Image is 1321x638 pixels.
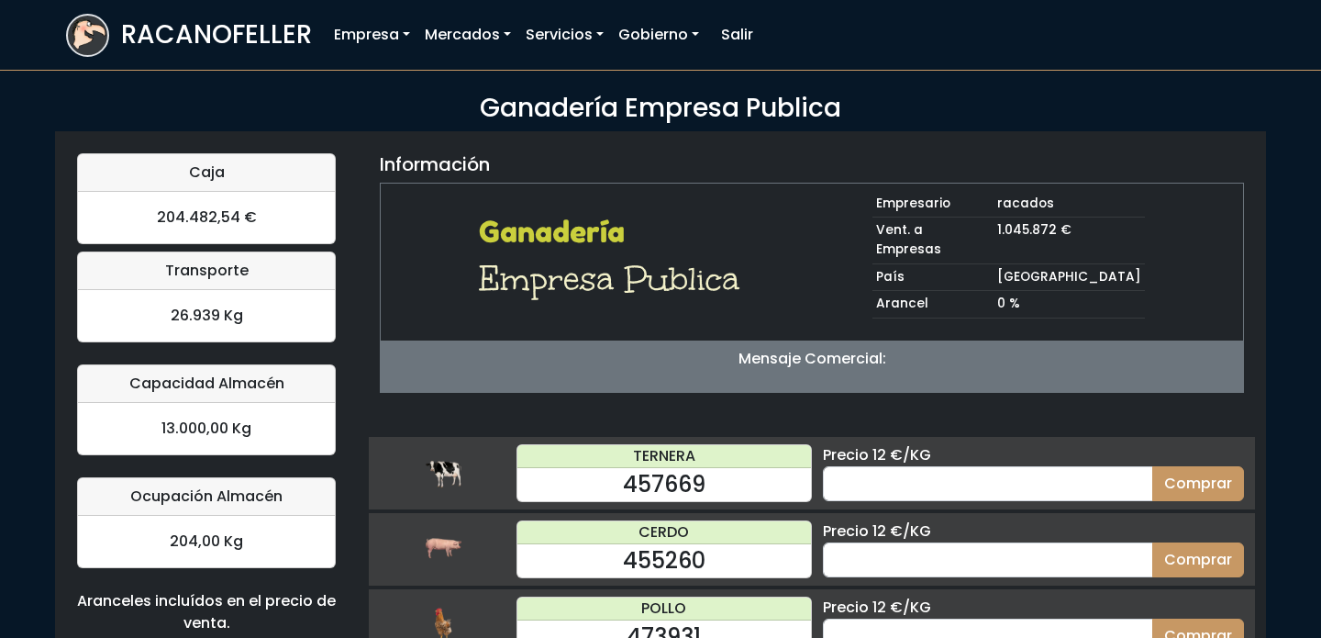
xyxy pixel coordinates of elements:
a: Mercados [417,17,518,53]
div: Transporte [78,252,335,290]
a: Gobierno [611,17,706,53]
a: Servicios [518,17,611,53]
div: 26.939 Kg [78,290,335,341]
div: Precio 12 €/KG [823,597,1244,619]
td: [GEOGRAPHIC_DATA] [994,263,1145,291]
div: CERDO [517,521,811,544]
img: logoracarojo.png [68,16,107,50]
h3: RACANOFELLER [121,19,312,50]
div: Caja [78,154,335,192]
div: 455260 [517,544,811,577]
h1: Empresa Publica [479,257,751,301]
img: ternera.png [425,454,461,491]
div: Capacidad Almacén [78,365,335,403]
div: 13.000,00 Kg [78,403,335,454]
div: Precio 12 €/KG [823,444,1244,466]
td: Empresario [872,191,994,218]
div: 204.482,54 € [78,192,335,243]
div: Precio 12 €/KG [823,520,1244,543]
td: racados [994,191,1145,218]
div: TERNERA [517,445,811,468]
h5: Información [380,153,490,175]
a: RACANOFELLER [66,9,312,62]
h3: Ganadería Empresa Publica [66,93,1255,124]
a: Salir [714,17,760,53]
h2: Ganadería [479,215,751,250]
p: Mensaje Comercial: [381,348,1243,370]
div: Ocupación Almacén [78,478,335,516]
button: Comprar [1152,466,1244,501]
div: 457669 [517,468,811,501]
td: Arancel [872,291,994,319]
td: País [872,263,994,291]
td: 1.045.872 € [994,218,1145,263]
td: Vent. a Empresas [872,218,994,263]
a: Empresa [327,17,417,53]
td: 0 % [994,291,1145,319]
button: Comprar [1152,543,1244,577]
img: cerdo.png [425,531,461,567]
div: Aranceles incluídos en el precio de venta. [77,590,336,634]
div: POLLO [517,598,811,621]
div: 204,00 Kg [78,516,335,567]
